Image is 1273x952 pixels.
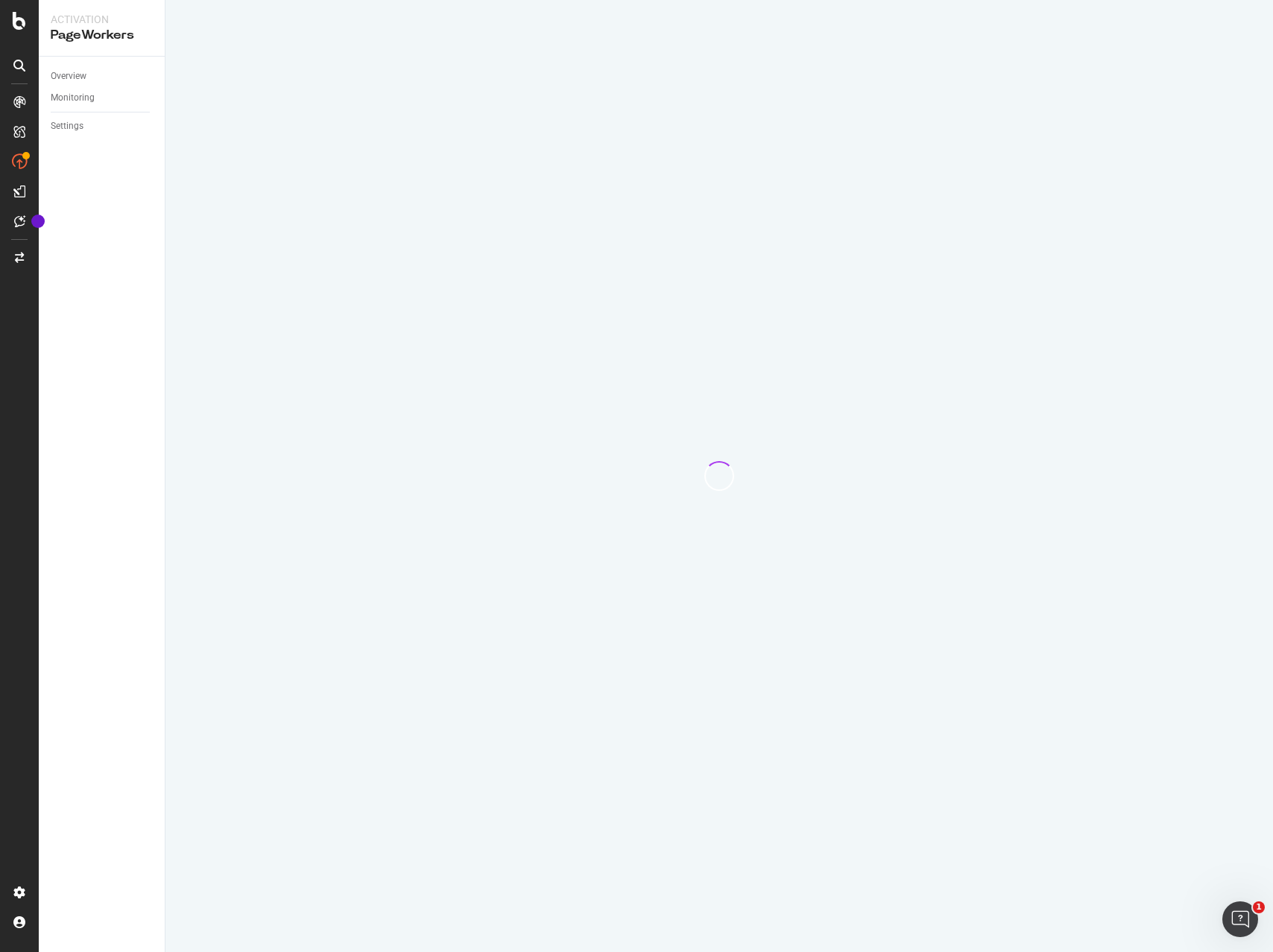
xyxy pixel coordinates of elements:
[1222,901,1258,937] iframe: Intercom live chat
[51,118,154,134] a: Settings
[1253,901,1265,913] span: 1
[51,69,86,84] div: Overview
[51,90,95,106] div: Monitoring
[51,69,154,84] a: Overview
[51,12,153,27] div: Activation
[51,118,83,134] div: Settings
[51,27,153,44] div: PageWorkers
[51,90,154,106] a: Monitoring
[31,215,45,228] div: Tooltip anchor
